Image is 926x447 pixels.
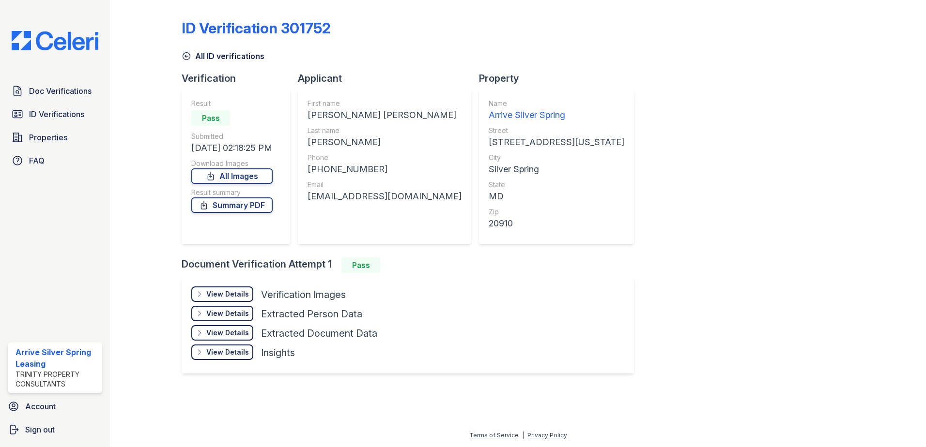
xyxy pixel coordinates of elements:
div: Email [308,180,462,190]
div: Arrive Silver Spring [489,108,624,122]
div: View Details [206,347,249,357]
a: Terms of Service [469,432,519,439]
div: [EMAIL_ADDRESS][DOMAIN_NAME] [308,190,462,203]
div: State [489,180,624,190]
span: Properties [29,132,67,143]
div: View Details [206,289,249,299]
div: | [522,432,524,439]
a: Sign out [4,420,106,439]
div: City [489,153,624,163]
div: Verification [182,72,298,85]
a: Privacy Policy [527,432,567,439]
a: Account [4,397,106,416]
div: Extracted Person Data [261,307,362,321]
a: All ID verifications [182,50,264,62]
a: Summary PDF [191,197,273,213]
div: View Details [206,309,249,318]
div: View Details [206,328,249,338]
div: Pass [341,257,380,273]
div: Phone [308,153,462,163]
div: [DATE] 02:18:25 PM [191,141,273,155]
a: ID Verifications [8,104,102,124]
a: FAQ [8,151,102,170]
div: Extracted Document Data [261,327,377,340]
div: ID Verification 301752 [182,19,331,37]
div: Result summary [191,188,273,197]
div: [PHONE_NUMBER] [308,163,462,176]
iframe: chat widget [885,408,916,437]
div: Last name [308,126,462,135]
div: Download Images [191,159,273,168]
span: FAQ [29,155,45,166]
div: Pass [191,110,230,126]
img: CE_Logo_Blue-a8612792a0a2168367f1c8372b55b34899dd931a85d93a1a3d3e32e68fde9ad4.png [4,31,106,50]
span: Doc Verifications [29,85,92,97]
div: Trinity Property Consultants [15,370,98,389]
div: First name [308,99,462,108]
div: Document Verification Attempt 1 [182,257,642,273]
div: [PERSON_NAME] [308,135,462,149]
div: Result [191,99,273,108]
div: MD [489,190,624,203]
a: All Images [191,168,273,184]
div: Silver Spring [489,163,624,176]
a: Properties [8,128,102,147]
div: [PERSON_NAME] [PERSON_NAME] [308,108,462,122]
div: Arrive Silver Spring Leasing [15,346,98,370]
span: ID Verifications [29,108,84,120]
div: Name [489,99,624,108]
div: Zip [489,207,624,217]
div: Insights [261,346,295,359]
a: Doc Verifications [8,81,102,101]
div: Property [479,72,642,85]
a: Name Arrive Silver Spring [489,99,624,122]
div: 20910 [489,217,624,230]
div: Submitted [191,132,273,141]
div: Verification Images [261,288,346,301]
span: Account [25,401,56,412]
span: Sign out [25,424,55,435]
div: Street [489,126,624,135]
div: [STREET_ADDRESS][US_STATE] [489,135,624,149]
div: Applicant [298,72,479,85]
